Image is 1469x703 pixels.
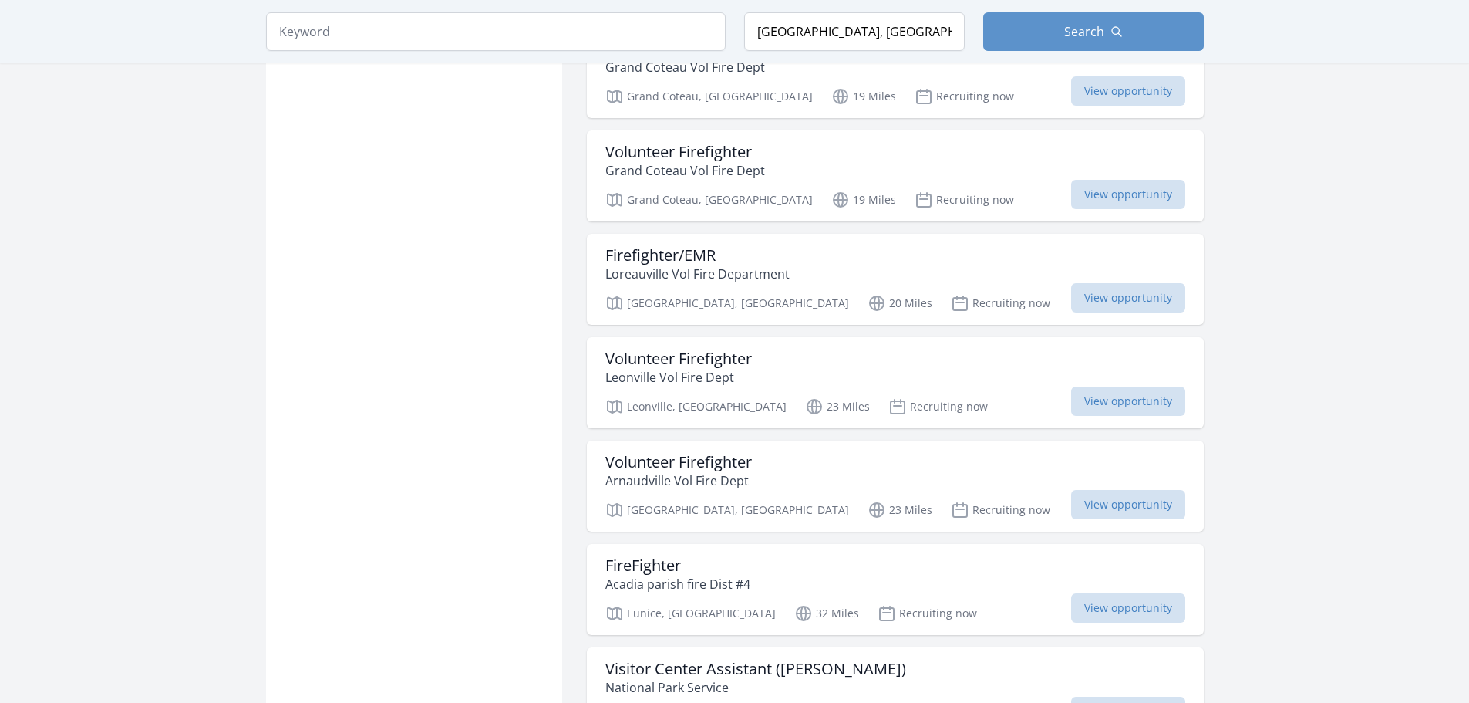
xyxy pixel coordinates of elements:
h3: Firefighter/EMR [605,246,790,265]
p: Grand Coteau, [GEOGRAPHIC_DATA] [605,87,813,106]
input: Location [744,12,965,51]
p: Recruiting now [915,87,1014,106]
p: [GEOGRAPHIC_DATA], [GEOGRAPHIC_DATA] [605,294,849,313]
h3: FireFighter [605,556,750,575]
span: View opportunity [1071,593,1185,623]
p: 23 Miles [868,501,932,519]
p: Leonville, [GEOGRAPHIC_DATA] [605,397,787,416]
p: Eunice, [GEOGRAPHIC_DATA] [605,604,776,623]
p: Recruiting now [915,191,1014,209]
p: Recruiting now [888,397,988,416]
p: National Park Service [605,678,906,697]
button: Search [983,12,1204,51]
span: Search [1064,22,1104,41]
a: Volunteer Firefighter Grand Coteau Vol Fire Dept Grand Coteau, [GEOGRAPHIC_DATA] 19 Miles Recruit... [587,130,1204,221]
a: FireFighter Acadia parish fire Dist #4 Eunice, [GEOGRAPHIC_DATA] 32 Miles Recruiting now View opp... [587,544,1204,635]
p: 20 Miles [868,294,932,313]
span: View opportunity [1071,180,1185,209]
span: View opportunity [1071,76,1185,106]
h3: Volunteer Firefighter [605,453,752,471]
p: Grand Coteau, [GEOGRAPHIC_DATA] [605,191,813,209]
h3: Volunteer Firefighter [605,350,752,368]
p: Recruiting now [878,604,977,623]
p: 19 Miles [831,87,896,106]
p: Acadia parish fire Dist #4 [605,575,750,593]
p: Loreauville Vol Fire Department [605,265,790,283]
input: Keyword [266,12,726,51]
a: Volunteer Firefighter Leonville Vol Fire Dept Leonville, [GEOGRAPHIC_DATA] 23 Miles Recruiting no... [587,337,1204,428]
p: Leonville Vol Fire Dept [605,368,752,387]
h3: Visitor Center Assistant ([PERSON_NAME]) [605,660,906,678]
p: 19 Miles [831,191,896,209]
a: Volunteer Firefighter, Driver, and Emergency Medical Responders Wanted! Grand Coteau Vol Fire Dep... [587,27,1204,118]
p: Grand Coteau Vol Fire Dept [605,58,1132,76]
h3: Volunteer Firefighter [605,143,765,161]
span: View opportunity [1071,490,1185,519]
p: Recruiting now [951,294,1050,313]
p: [GEOGRAPHIC_DATA], [GEOGRAPHIC_DATA] [605,501,849,519]
p: 32 Miles [794,604,859,623]
p: Arnaudville Vol Fire Dept [605,471,752,490]
p: Grand Coteau Vol Fire Dept [605,161,765,180]
a: Volunteer Firefighter Arnaudville Vol Fire Dept [GEOGRAPHIC_DATA], [GEOGRAPHIC_DATA] 23 Miles Rec... [587,441,1204,532]
p: 23 Miles [805,397,870,416]
p: Recruiting now [951,501,1050,519]
span: View opportunity [1071,283,1185,313]
span: View opportunity [1071,387,1185,416]
a: Firefighter/EMR Loreauville Vol Fire Department [GEOGRAPHIC_DATA], [GEOGRAPHIC_DATA] 20 Miles Rec... [587,234,1204,325]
